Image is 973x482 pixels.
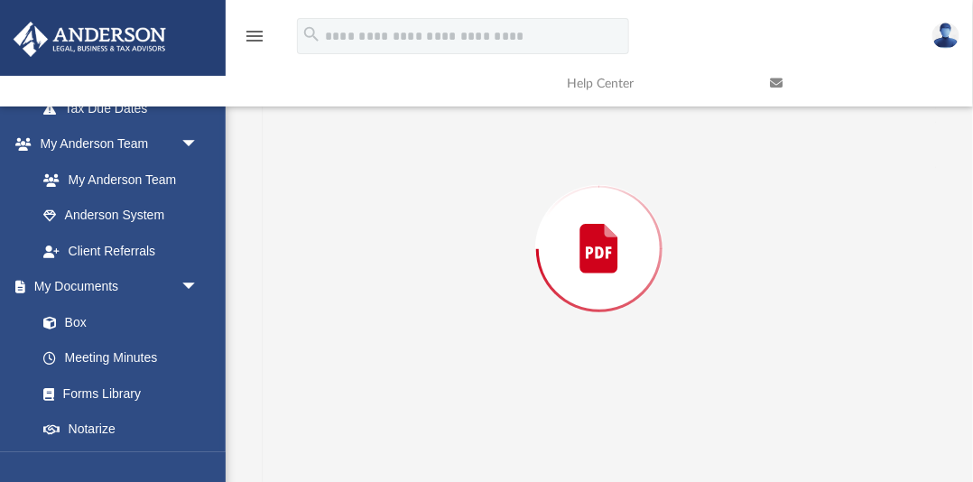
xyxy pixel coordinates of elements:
[181,126,217,163] span: arrow_drop_down
[8,22,171,57] img: Anderson Advisors Platinum Portal
[25,198,217,234] a: Anderson System
[25,304,208,340] a: Box
[553,48,756,119] a: Help Center
[181,269,217,306] span: arrow_drop_down
[301,24,321,44] i: search
[13,269,217,305] a: My Documentsarrow_drop_down
[13,126,217,162] a: My Anderson Teamarrow_drop_down
[244,34,265,47] a: menu
[25,233,217,269] a: Client Referrals
[244,25,265,47] i: menu
[25,412,217,448] a: Notarize
[932,23,959,49] img: User Pic
[25,90,226,126] a: Tax Due Dates
[25,162,208,198] a: My Anderson Team
[25,340,217,376] a: Meeting Minutes
[25,375,208,412] a: Forms Library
